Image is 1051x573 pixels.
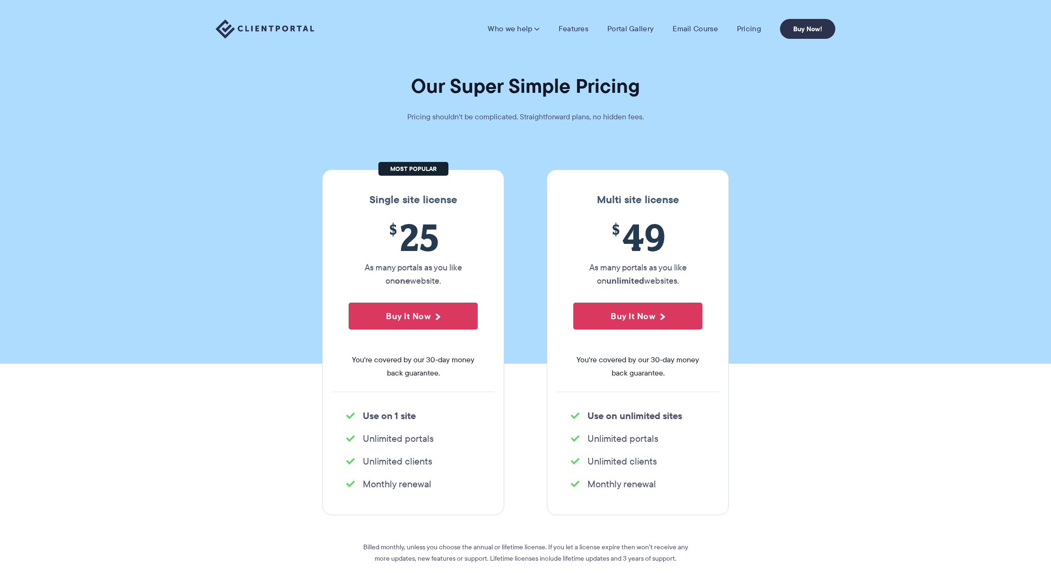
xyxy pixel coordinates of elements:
[355,541,696,564] p: Billed monthly, unless you choose the annual or lifetime license. If you let a license expire the...
[571,432,705,445] li: Unlimited portals
[673,24,718,34] a: Email Course
[573,215,702,259] span: 49
[349,261,478,287] p: As many portals as you like on website.
[571,455,705,468] li: Unlimited clients
[395,274,410,287] strong: one
[573,261,702,287] p: As many portals as you like on websites.
[571,477,705,491] li: Monthly renewal
[349,303,478,330] button: Buy It Now
[346,477,480,491] li: Monthly renewal
[488,24,539,34] a: Who we help
[737,24,761,34] a: Pricing
[606,274,644,287] strong: unlimited
[349,215,478,259] span: 25
[780,19,835,39] a: Buy Now!
[346,455,480,468] li: Unlimited clients
[346,432,480,445] li: Unlimited portals
[607,24,654,34] a: Portal Gallery
[384,110,667,124] p: Pricing shouldn't be complicated. Straightforward plans, no hidden fees.
[349,353,478,380] span: You're covered by our 30-day money back guarantee.
[363,409,416,423] strong: Use on 1 site
[573,353,702,380] span: You're covered by our 30-day money back guarantee.
[332,194,494,206] h3: Single site license
[573,303,702,330] button: Buy It Now
[559,24,588,34] a: Features
[587,409,682,423] strong: Use on unlimited sites
[557,194,719,206] h3: Multi site license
